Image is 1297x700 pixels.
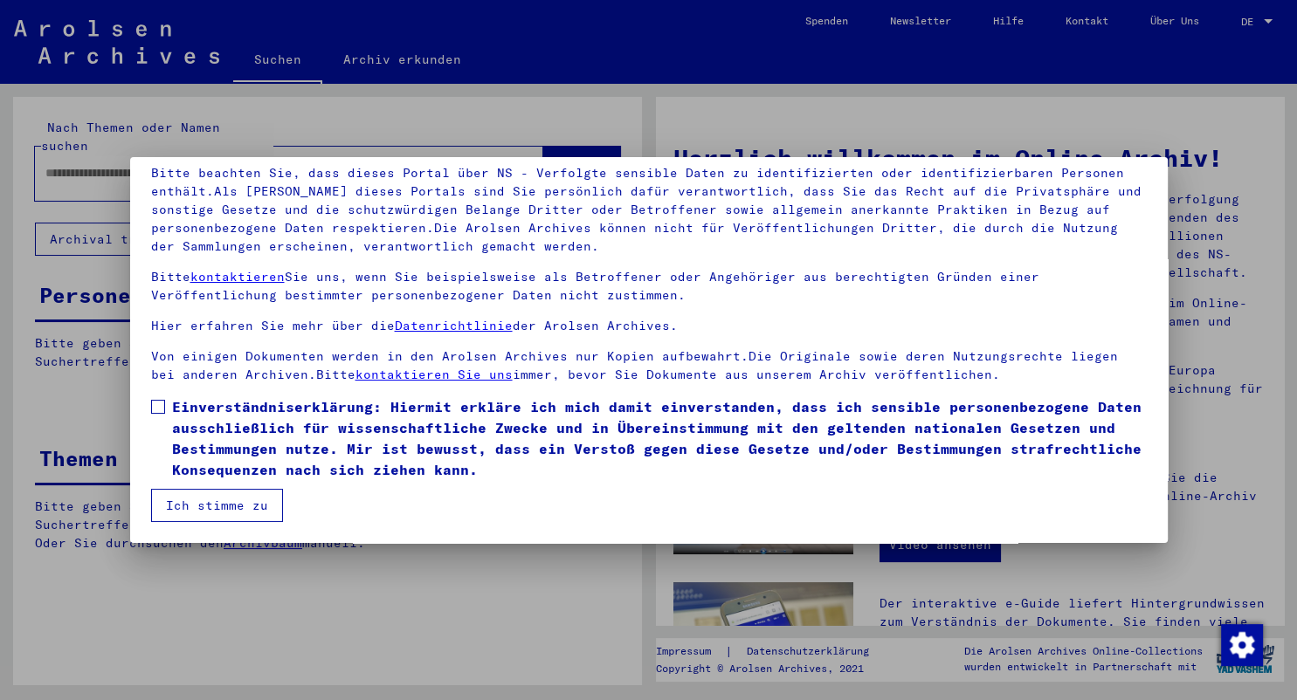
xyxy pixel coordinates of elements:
[151,347,1147,384] p: Von einigen Dokumenten werden in den Arolsen Archives nur Kopien aufbewahrt.Die Originale sowie d...
[151,489,283,522] button: Ich stimme zu
[1220,623,1262,665] div: Zustimmung ändern
[172,396,1147,480] span: Einverständniserklärung: Hiermit erkläre ich mich damit einverstanden, dass ich sensible personen...
[395,318,513,333] a: Datenrichtlinie
[151,268,1147,305] p: Bitte Sie uns, wenn Sie beispielsweise als Betroffener oder Angehöriger aus berechtigten Gründen ...
[151,164,1147,256] p: Bitte beachten Sie, dass dieses Portal über NS - Verfolgte sensible Daten zu identifizierten oder...
[151,317,1147,335] p: Hier erfahren Sie mehr über die der Arolsen Archives.
[190,269,285,285] a: kontaktieren
[1221,624,1263,666] img: Zustimmung ändern
[355,367,513,382] a: kontaktieren Sie uns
